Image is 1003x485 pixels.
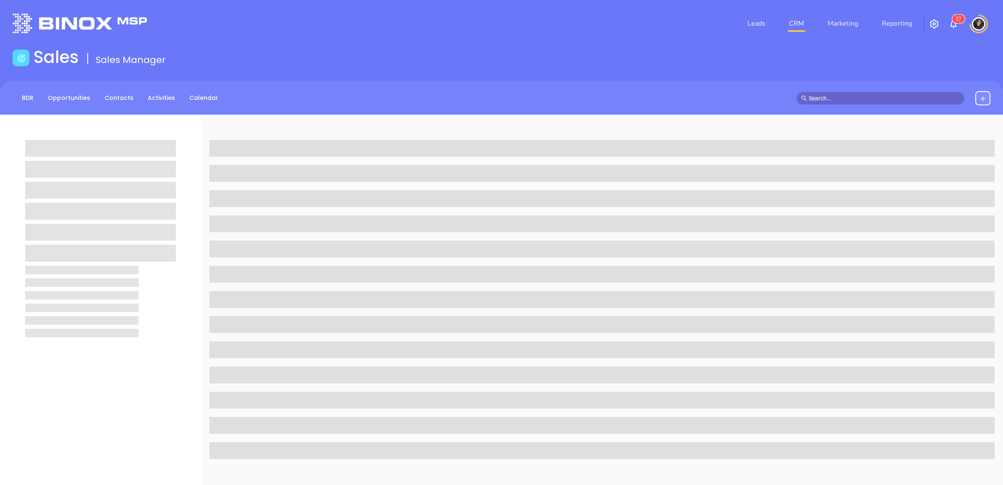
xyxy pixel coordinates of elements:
[972,17,985,31] img: user
[801,95,807,101] span: search
[929,19,939,29] img: iconSetting
[43,91,95,105] a: Opportunities
[34,47,79,67] h1: Sales
[956,16,959,22] span: 2
[13,13,147,33] img: logo
[744,15,769,32] a: Leads
[948,19,959,29] img: iconNotification
[952,15,965,23] sup: 27
[184,91,223,105] a: Calendar
[824,15,862,32] a: Marketing
[786,15,807,32] a: CRM
[99,91,138,105] a: Contacts
[96,53,166,66] span: Sales Manager
[809,94,960,103] input: Search…
[17,91,39,105] a: BDR
[143,91,180,105] a: Activities
[878,15,915,32] a: Reporting
[959,16,961,22] span: 7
